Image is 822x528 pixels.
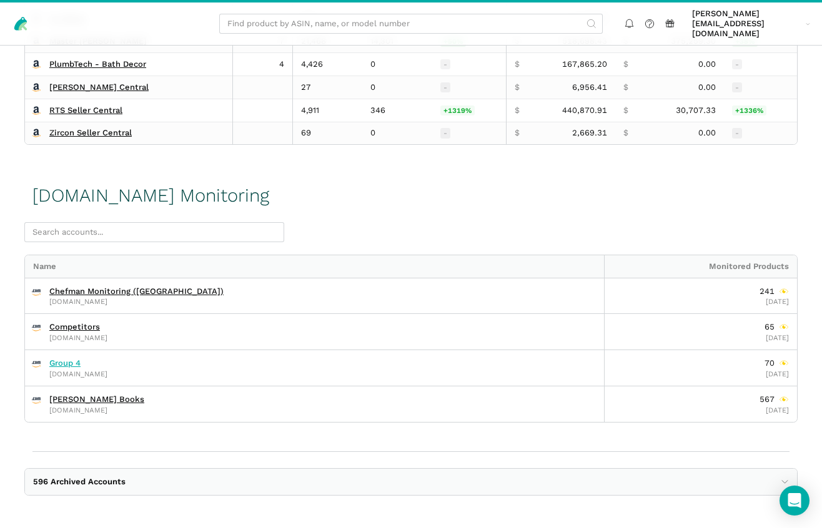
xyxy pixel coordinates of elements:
[232,53,292,76] td: 4
[32,185,269,206] h1: [DOMAIN_NAME] Monitoring
[732,128,742,138] span: -
[572,82,607,92] span: 6,956.41
[692,9,801,39] span: [PERSON_NAME][EMAIL_ADDRESS][DOMAIN_NAME]
[724,122,797,144] td: -
[766,406,789,414] span: [DATE]
[623,59,628,69] span: $
[219,14,603,34] input: Find product by ASIN, name, or model number
[292,99,362,122] td: 4,911
[760,394,789,404] div: 567
[432,53,506,76] td: -
[724,99,797,122] td: 1335.72%
[724,53,797,76] td: -
[24,222,284,243] input: Search accounts...
[440,105,475,115] span: +1319%
[362,99,432,122] td: 346
[780,486,810,516] div: Open Intercom Messenger
[732,105,766,115] span: +1336%
[562,59,607,69] span: 167,865.20
[25,469,797,495] button: 596 Archived Accounts
[33,477,126,487] span: 596 Archived Accounts
[604,255,797,278] div: Monitored Products
[766,369,789,378] span: [DATE]
[432,76,506,99] td: -
[440,59,450,69] span: -
[49,394,144,404] a: [PERSON_NAME] Books
[572,128,607,138] span: 2,669.31
[724,76,797,99] td: -
[49,358,81,368] a: Group 4
[698,82,716,92] span: 0.00
[432,122,506,144] td: -
[49,335,107,341] span: [DOMAIN_NAME]
[676,105,716,115] span: 30,707.33
[765,358,789,368] div: 70
[362,122,432,144] td: 0
[49,105,122,115] a: RTS Seller Central
[698,59,716,69] span: 0.00
[515,128,520,138] span: $
[25,255,604,278] div: Name
[432,99,506,122] td: 1319.36%
[49,59,146,69] a: PlumbTech - Bath Decor
[49,407,107,414] span: [DOMAIN_NAME]
[49,128,132,138] a: Zircon Seller Central
[440,82,450,92] span: -
[765,322,789,332] div: 65
[292,53,362,76] td: 4,426
[760,286,789,296] div: 241
[515,82,520,92] span: $
[562,105,607,115] span: 440,870.91
[292,122,362,144] td: 69
[623,128,628,138] span: $
[623,105,628,115] span: $
[766,297,789,306] span: [DATE]
[515,105,520,115] span: $
[49,286,224,296] a: Chefman Monitoring ([GEOGRAPHIC_DATA])
[49,322,100,332] a: Competitors
[766,333,789,342] span: [DATE]
[49,82,149,92] a: [PERSON_NAME] Central
[688,7,815,41] a: [PERSON_NAME][EMAIL_ADDRESS][DOMAIN_NAME]
[698,128,716,138] span: 0.00
[732,82,742,92] span: -
[49,371,107,378] span: [DOMAIN_NAME]
[362,53,432,76] td: 0
[623,82,628,92] span: $
[362,76,432,99] td: 0
[515,59,520,69] span: $
[49,298,107,305] span: [DOMAIN_NAME]
[440,128,450,138] span: -
[292,76,362,99] td: 27
[732,59,742,69] span: -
